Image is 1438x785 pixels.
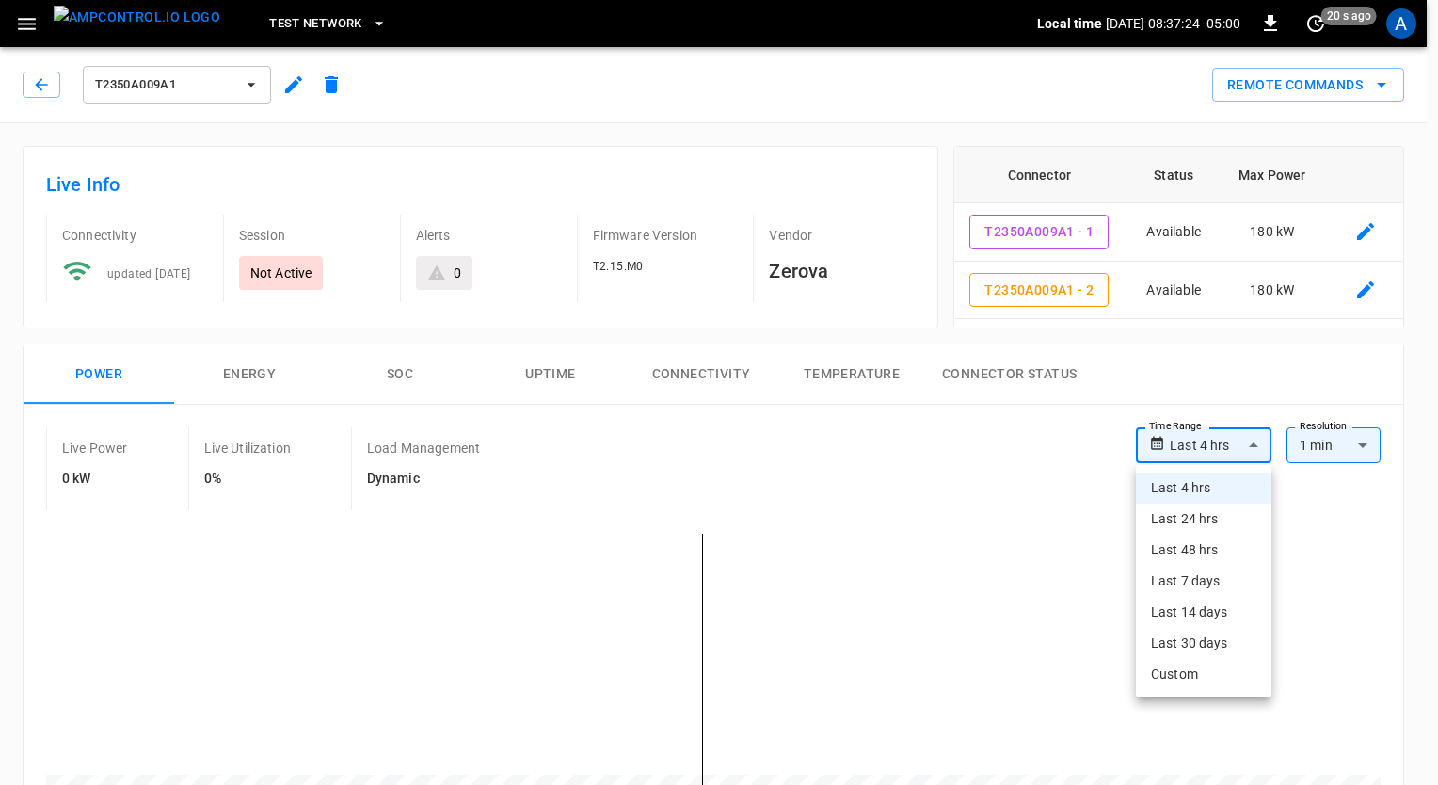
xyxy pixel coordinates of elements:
li: Last 7 days [1136,566,1271,597]
li: Last 14 days [1136,597,1271,628]
li: Last 4 hrs [1136,473,1271,504]
li: Last 24 hrs [1136,504,1271,535]
li: Last 30 days [1136,628,1271,659]
li: Last 48 hrs [1136,535,1271,566]
li: Custom [1136,659,1271,690]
